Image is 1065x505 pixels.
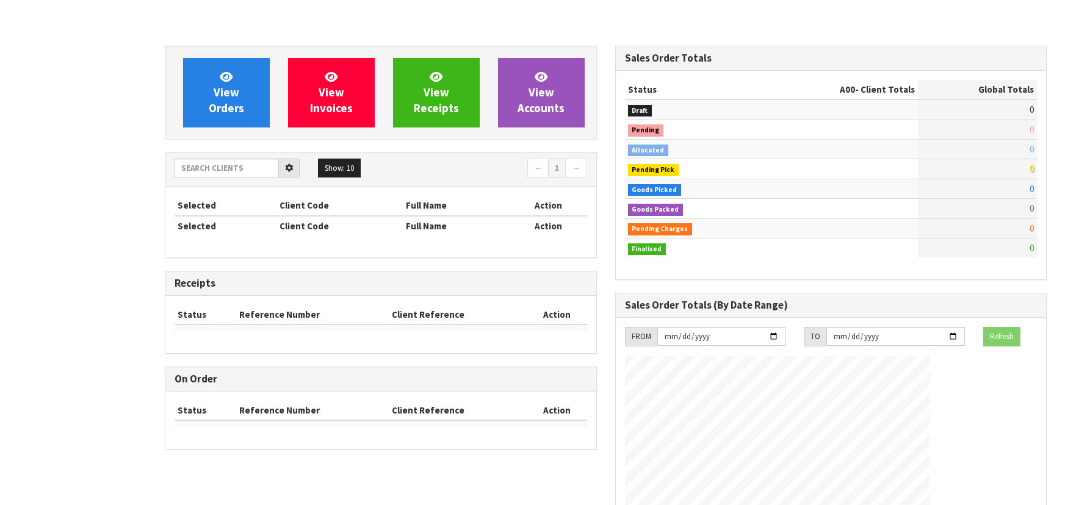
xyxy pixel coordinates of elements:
nav: Page navigation [390,159,587,180]
th: Selected [175,216,276,235]
span: 0 [1030,183,1034,195]
button: Refresh [983,327,1020,346]
a: ← [527,159,549,178]
a: ViewInvoices [288,58,375,127]
span: Pending Charges [628,223,693,235]
span: 0 [1030,163,1034,174]
th: Full Name [403,216,510,235]
span: 0 [1030,202,1034,214]
button: Show: 10 [318,159,361,178]
th: - Client Totals [761,80,918,99]
a: → [565,159,587,178]
th: Status [175,401,236,420]
th: Client Code [276,216,403,235]
th: Status [175,305,236,324]
span: Goods Packed [628,204,684,216]
th: Action [527,401,587,420]
th: Action [510,216,587,235]
span: 0 [1030,242,1034,254]
span: Draft [628,105,652,117]
span: 0 [1030,223,1034,234]
th: Reference Number [236,305,389,324]
th: Full Name [403,196,510,215]
span: View Receipts [414,70,459,115]
span: View Accounts [518,70,565,115]
input: Search clients [175,159,279,177]
th: Action [527,305,587,324]
span: 0 [1030,143,1034,155]
a: ViewReceipts [393,58,480,127]
th: Action [510,196,587,215]
th: Client Reference [389,401,528,420]
span: 0 [1030,124,1034,135]
h3: On Order [175,373,587,385]
span: 0 [1030,104,1034,115]
span: A00 [840,84,855,95]
th: Client Reference [389,305,528,324]
h3: Receipts [175,278,587,289]
span: View Invoices [310,70,353,115]
div: FROM [625,327,657,346]
a: ViewAccounts [498,58,585,127]
a: ViewOrders [183,58,270,127]
th: Reference Number [236,401,389,420]
span: Finalised [628,243,666,256]
h3: Sales Order Totals (By Date Range) [625,299,1038,311]
th: Status [625,80,761,99]
span: Pending Pick [628,164,679,176]
span: Allocated [628,145,669,157]
h3: Sales Order Totals [625,52,1038,64]
th: Client Code [276,196,403,215]
span: Goods Picked [628,184,682,196]
th: Selected [175,196,276,215]
th: Global Totals [918,80,1037,99]
span: Pending [628,124,664,137]
div: TO [804,327,826,346]
span: View Orders [209,70,244,115]
a: 1 [548,159,566,178]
